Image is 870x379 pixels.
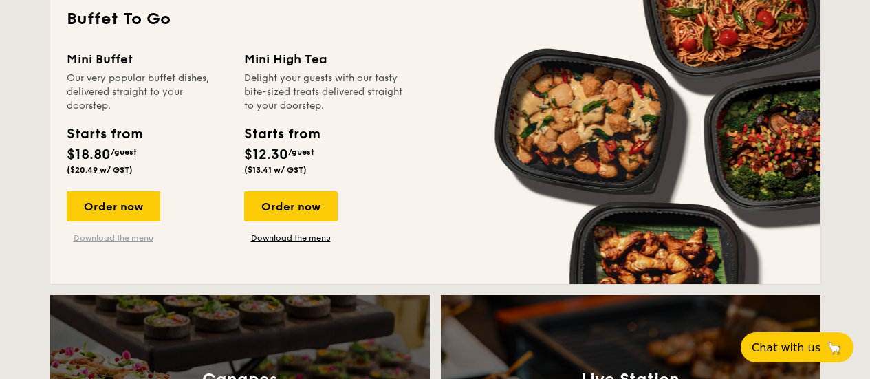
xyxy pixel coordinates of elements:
[741,332,853,362] button: Chat with us🦙
[752,341,820,354] span: Chat with us
[244,72,405,113] div: Delight your guests with our tasty bite-sized treats delivered straight to your doorstep.
[244,147,288,163] span: $12.30
[288,147,314,157] span: /guest
[111,147,137,157] span: /guest
[67,8,804,30] h2: Buffet To Go
[67,232,160,243] a: Download the menu
[244,191,338,221] div: Order now
[67,72,228,113] div: Our very popular buffet dishes, delivered straight to your doorstep.
[67,165,133,175] span: ($20.49 w/ GST)
[244,124,319,144] div: Starts from
[67,124,142,144] div: Starts from
[244,232,338,243] a: Download the menu
[826,340,842,356] span: 🦙
[67,191,160,221] div: Order now
[244,50,405,69] div: Mini High Tea
[244,165,307,175] span: ($13.41 w/ GST)
[67,147,111,163] span: $18.80
[67,50,228,69] div: Mini Buffet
